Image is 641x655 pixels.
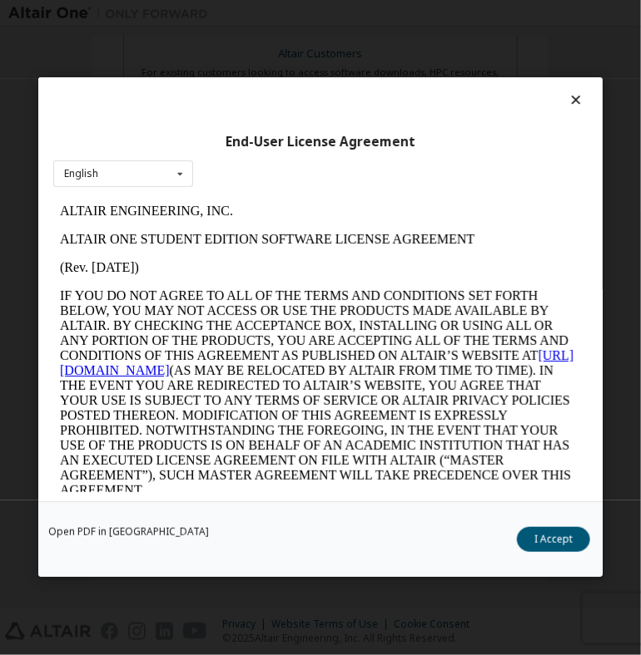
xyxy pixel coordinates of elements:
p: (Rev. [DATE]) [7,63,528,78]
div: End-User License Agreement [53,134,588,150]
a: [URL][DOMAIN_NAME] [7,151,520,180]
p: ALTAIR ONE STUDENT EDITION SOFTWARE LICENSE AGREEMENT [7,35,528,50]
p: ALTAIR ENGINEERING, INC. [7,7,528,22]
p: IF YOU DO NOT AGREE TO ALL OF THE TERMS AND CONDITIONS SET FORTH BELOW, YOU MAY NOT ACCESS OR USE... [7,91,528,301]
button: I Accept [517,528,590,553]
div: English [64,169,98,179]
a: Open PDF in [GEOGRAPHIC_DATA] [48,528,209,538]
